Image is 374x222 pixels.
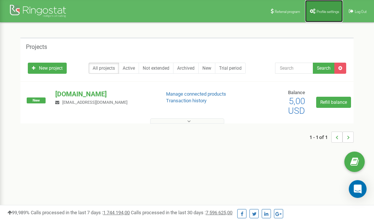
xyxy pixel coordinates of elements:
[28,63,67,74] a: New project
[317,10,339,14] span: Profile settings
[119,63,139,74] a: Active
[26,44,47,50] h5: Projects
[166,98,206,103] a: Transaction history
[355,10,367,14] span: Log Out
[310,124,354,150] nav: ...
[198,63,215,74] a: New
[7,210,30,215] span: 99,989%
[89,63,119,74] a: All projects
[310,132,331,143] span: 1 - 1 of 1
[55,89,154,99] p: [DOMAIN_NAME]
[166,91,226,97] a: Manage connected products
[31,210,130,215] span: Calls processed in the last 7 days :
[139,63,173,74] a: Not extended
[349,180,367,198] div: Open Intercom Messenger
[288,90,305,95] span: Balance
[206,210,232,215] u: 7 596 625,00
[313,63,335,74] button: Search
[316,97,351,108] a: Refill balance
[27,97,46,103] span: New
[103,210,130,215] u: 1 744 194,00
[62,100,128,105] span: [EMAIL_ADDRESS][DOMAIN_NAME]
[131,210,232,215] span: Calls processed in the last 30 days :
[288,96,305,116] span: 5,00 USD
[275,10,300,14] span: Referral program
[275,63,313,74] input: Search
[215,63,246,74] a: Trial period
[173,63,199,74] a: Archived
